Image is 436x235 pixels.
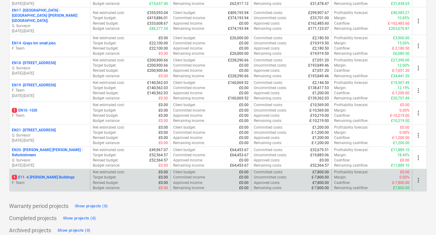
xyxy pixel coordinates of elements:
[397,16,410,21] p: 10.85%
[334,36,368,41] p: Profitability forecast :
[173,41,206,46] p: Committed income :
[93,170,125,175] p: Net estimated cost :
[12,108,88,118] div: 1EN10 -1GISF. Team
[319,158,329,163] p: £0.00
[334,170,368,175] p: Profitability forecast :
[93,163,120,168] p: Budget variance :
[230,1,249,6] p: £62,917.12
[93,26,120,31] p: Budget variance :
[159,135,168,140] p: £0.00
[254,170,283,175] p: Committed costs :
[239,158,249,163] p: £0.00
[239,85,249,91] p: £0.00
[12,23,88,29] p: Q. Surveyor
[230,153,249,158] p: £64,453.67
[310,1,329,6] p: £31,478.47
[393,51,410,56] p: £6,080.50
[173,102,196,108] p: Client budget :
[173,10,196,16] p: Client budget :
[228,26,249,31] p: £374,193.94
[93,113,119,118] p: Revised budget :
[93,102,125,108] p: Net estimated cost :
[159,140,168,146] p: £0.00
[93,135,119,140] p: Revised budget :
[159,113,168,118] p: £0.00
[397,41,410,46] p: 15.00%
[254,58,283,63] p: Committed costs :
[173,125,196,130] p: Client budget :
[93,91,119,96] p: Revised budget :
[239,41,249,46] p: £0.00
[334,163,368,168] p: Remaining cashflow :
[254,26,282,31] p: Remaining costs :
[334,80,368,85] p: Profitability forecast :
[254,135,280,140] p: Approved costs :
[93,130,117,135] p: Target budget :
[173,96,205,101] p: Remaining income :
[254,113,280,118] p: Approved costs :
[239,68,249,73] p: £0.00
[390,113,410,118] p: £-10,219.00
[392,135,410,140] p: £-1,200.00
[93,58,125,63] p: Net estimated cost :
[334,130,347,135] p: Margin :
[312,58,329,63] p: £7,051.20
[391,118,410,123] p: £10,219.00
[173,16,206,21] p: Committed income :
[334,63,347,68] p: Margin :
[228,80,249,85] p: £160,069.52
[400,170,410,175] p: £0.00
[173,74,205,79] p: Remaining income :
[12,66,88,71] p: Q. Surveyor
[239,140,249,146] p: £0.00
[310,16,329,21] p: £33,701.00
[149,46,168,51] p: £22,100.00
[173,180,203,185] p: Approved income :
[254,51,282,56] p: Remaining costs :
[415,42,422,50] span: more_vert
[230,147,249,153] p: £64,453.67
[312,36,329,41] p: £2,180.50
[93,68,119,73] p: Revised budget :
[12,60,56,66] p: EN18 - [STREET_ADDRESS]
[149,147,168,153] p: £49,967.07
[93,96,120,101] p: Budget variance :
[312,91,329,96] p: £1,200.00
[159,163,168,168] p: £0.00
[254,36,283,41] p: Committed costs :
[93,85,117,91] p: Target budget :
[173,130,206,135] p: Committed income :
[173,135,203,140] p: Approved income :
[93,147,125,153] p: Net estimated cost :
[415,109,422,117] span: more_vert
[334,21,351,26] p: Cashflow :
[308,10,329,16] p: £299,907.67
[93,80,125,85] p: Net estimated cost :
[239,46,249,51] p: £0.00
[415,87,422,94] span: more_vert
[239,21,249,26] p: £0.00
[254,130,287,135] p: Uncommitted costs :
[228,16,249,21] p: £374,193.94
[334,96,368,101] p: Remaining cashflow :
[12,180,88,185] p: F. Team
[173,175,206,180] p: Committed income :
[12,147,88,168] div: EN20 -[PERSON_NAME] [PERSON_NAME] - RefurbishmentQ. Surveyor[DATE]-[DATE]
[12,1,88,6] p: [DATE] - [DATE]
[12,8,88,34] div: EN17 -[GEOGRAPHIC_DATA] - [GEOGRAPHIC_DATA] ([PERSON_NAME][GEOGRAPHIC_DATA])Q. Surveyor[DATE]-[DATE]
[173,118,205,123] p: Remaining income :
[12,71,88,76] p: [DATE] - [DATE]
[149,158,168,163] p: £52,564.57
[173,140,205,146] p: Remaining income :
[12,147,88,158] p: EN20 - [PERSON_NAME] [PERSON_NAME] - Refurbishment
[254,140,282,146] p: Remaining costs :
[254,108,287,113] p: Uncommitted costs :
[173,36,196,41] p: Client budget :
[415,154,422,161] span: more_vert
[228,96,249,101] p: £160,069.52
[391,10,410,16] p: £40,585.27
[239,175,249,180] p: £0.00
[159,108,168,113] p: £0.00
[239,125,249,130] p: £0.00
[397,85,410,91] p: 12.19%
